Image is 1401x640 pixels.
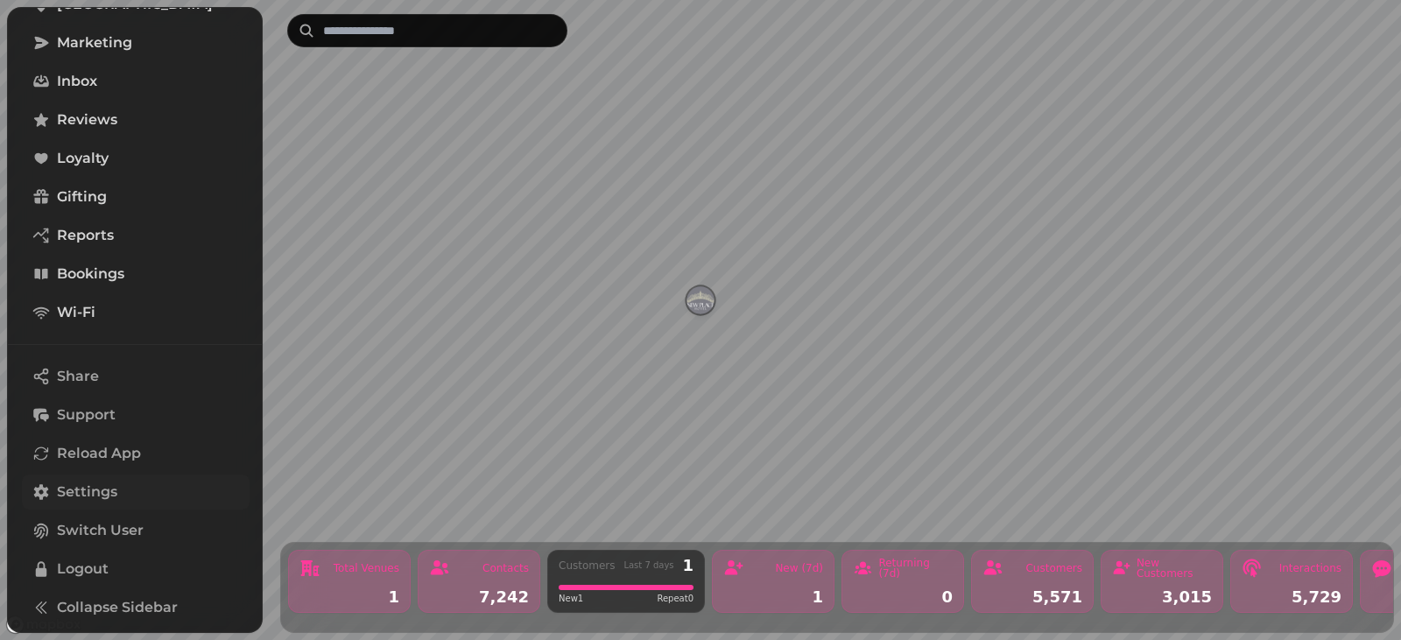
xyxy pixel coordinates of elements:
[686,286,715,314] button: New Place Hotel
[57,404,116,425] span: Support
[686,286,715,320] div: Map marker
[1279,563,1341,573] div: Interactions
[57,186,107,207] span: Gifting
[1242,589,1341,605] div: 5,729
[57,482,117,503] span: Settings
[22,397,250,433] button: Support
[775,563,823,573] div: New (7d)
[299,589,399,605] div: 1
[22,475,250,510] a: Settings
[22,257,250,292] a: Bookings
[559,592,583,605] span: New 1
[657,592,693,605] span: Repeat 0
[22,64,250,99] a: Inbox
[982,589,1082,605] div: 5,571
[57,559,109,580] span: Logout
[57,264,124,285] span: Bookings
[57,443,141,464] span: Reload App
[57,302,95,323] span: Wi-Fi
[22,25,250,60] a: Marketing
[57,148,109,169] span: Loyalty
[22,552,250,587] button: Logout
[22,295,250,330] a: Wi-Fi
[22,359,250,394] button: Share
[57,520,144,541] span: Switch User
[57,366,99,387] span: Share
[1025,563,1082,573] div: Customers
[22,218,250,253] a: Reports
[878,558,953,579] div: Returning (7d)
[22,141,250,176] a: Loyalty
[57,225,114,246] span: Reports
[623,561,673,570] div: Last 7 days
[22,590,250,625] button: Collapse Sidebar
[482,563,529,573] div: Contacts
[1112,589,1212,605] div: 3,015
[682,558,693,573] div: 1
[22,436,250,471] button: Reload App
[57,71,97,92] span: Inbox
[57,32,132,53] span: Marketing
[723,589,823,605] div: 1
[22,179,250,215] a: Gifting
[57,109,117,130] span: Reviews
[22,513,250,548] button: Switch User
[334,563,399,573] div: Total Venues
[22,102,250,137] a: Reviews
[1137,558,1212,579] div: New Customers
[57,597,178,618] span: Collapse Sidebar
[429,589,529,605] div: 7,242
[559,560,616,571] div: Customers
[853,589,953,605] div: 0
